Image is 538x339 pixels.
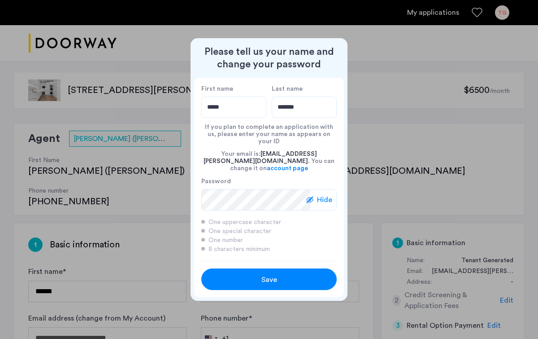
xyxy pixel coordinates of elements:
div: 8 characters minimum [201,245,337,254]
h2: Please tell us your name and change your password [194,45,344,70]
div: One special character [201,227,337,236]
span: Hide [317,194,332,205]
div: One uppercase character [201,218,337,227]
label: Last name [272,85,337,93]
div: If you plan to complete an application with us, please enter your name as appears on your ID [201,118,337,145]
span: [EMAIL_ADDRESS][PERSON_NAME][DOMAIN_NAME] [204,151,317,164]
div: One number [201,236,337,245]
button: button [201,269,337,290]
label: First name [201,85,266,93]
label: Password [201,177,311,185]
span: Save [261,274,277,285]
div: Your email is: . You can change it on [201,145,337,177]
a: account page [267,165,308,172]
